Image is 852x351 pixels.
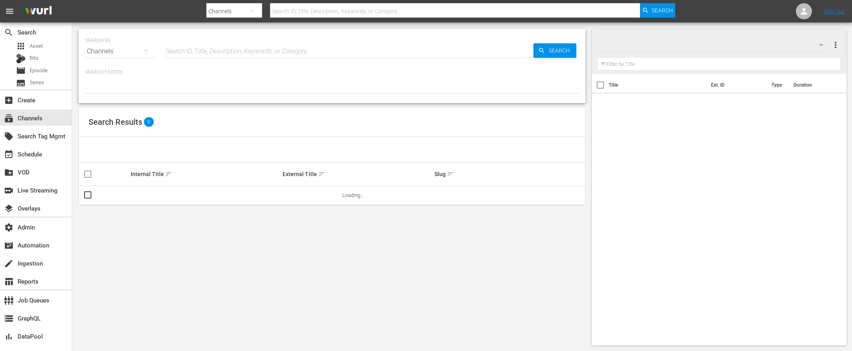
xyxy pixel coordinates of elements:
button: Search [640,3,675,18]
span: Overlays [4,204,14,213]
a: Sign Out [824,8,844,14]
span: Bits [30,54,38,62]
th: Type [767,74,789,96]
img: ans4CAIJ8jUAAAAAAAAAAAAAAAAAAAAAAAAgQb4GAAAAAAAAAAAAAAAAAAAAAAAAJMjXAAAAAAAAAAAAAAAAAAAAAAAAgAT5G... [19,2,58,21]
span: sort [318,170,325,178]
span: DataPool [4,332,14,341]
span: Schedule [4,150,14,159]
span: more_vert [831,40,840,50]
span: Series [30,79,44,87]
span: Asset [16,41,26,51]
span: Episode [30,67,48,75]
span: Series [16,78,26,88]
span: sort [165,170,172,178]
span: Channels [4,114,14,123]
span: Search [4,28,14,37]
p: Search Filters: [85,69,579,76]
button: Search [533,43,576,58]
span: Search Tag Mgmt [4,132,14,141]
span: sort [447,170,454,178]
th: Duration [789,74,837,96]
span: 0 [144,117,154,127]
span: Live Streaming [4,186,14,195]
span: Search [545,43,576,58]
span: Episode [16,66,26,75]
div: Bits [16,54,26,63]
span: Search Results [89,117,142,127]
span: Ingestion [4,259,14,268]
span: Reports [4,277,14,286]
button: more_vert [831,35,840,55]
span: GraphQL [4,314,14,323]
span: Automation [4,241,14,250]
span: VOD [4,168,14,177]
span: Search [652,3,673,18]
span: Admin [4,223,14,232]
span: Asset [30,42,43,50]
div: Channels [85,40,155,63]
th: Title [609,74,706,96]
span: Create [4,95,14,105]
span: menu [5,6,14,16]
div: External Title [283,169,432,179]
div: Slug [434,169,584,179]
th: Ext. ID [706,74,767,96]
div: Internal Title [131,169,280,179]
span: Job Queues [4,296,14,305]
span: Loading... [342,192,364,198]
